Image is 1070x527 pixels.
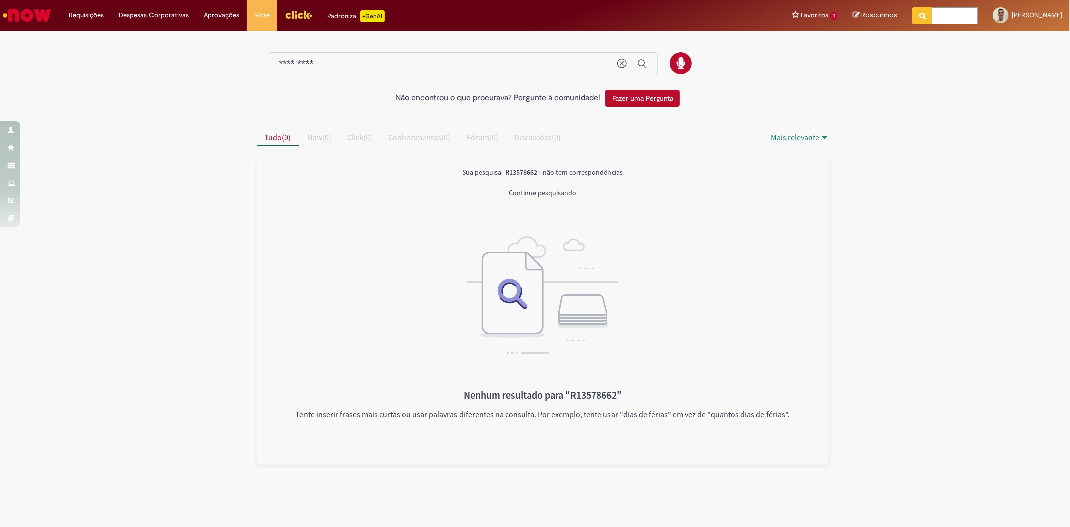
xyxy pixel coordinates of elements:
span: Rascunhos [861,10,897,20]
span: [PERSON_NAME] [1012,11,1062,19]
span: 1 [830,12,838,20]
span: Despesas Corporativas [119,10,189,20]
span: More [254,10,270,20]
a: Rascunhos [853,11,897,20]
button: Fazer uma Pergunta [605,90,680,107]
img: ServiceNow [1,5,53,25]
p: +GenAi [360,10,385,22]
img: click_logo_yellow_360x200.png [285,7,312,22]
span: Favoritos [801,10,828,20]
div: All [257,156,829,465]
button: Pesquisar [912,7,932,24]
div: Padroniza [327,10,385,22]
h2: Não encontrou o que procurava? Pergunte à comunidade! [395,94,600,103]
span: Requisições [69,10,104,20]
span: Aprovações [204,10,239,20]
